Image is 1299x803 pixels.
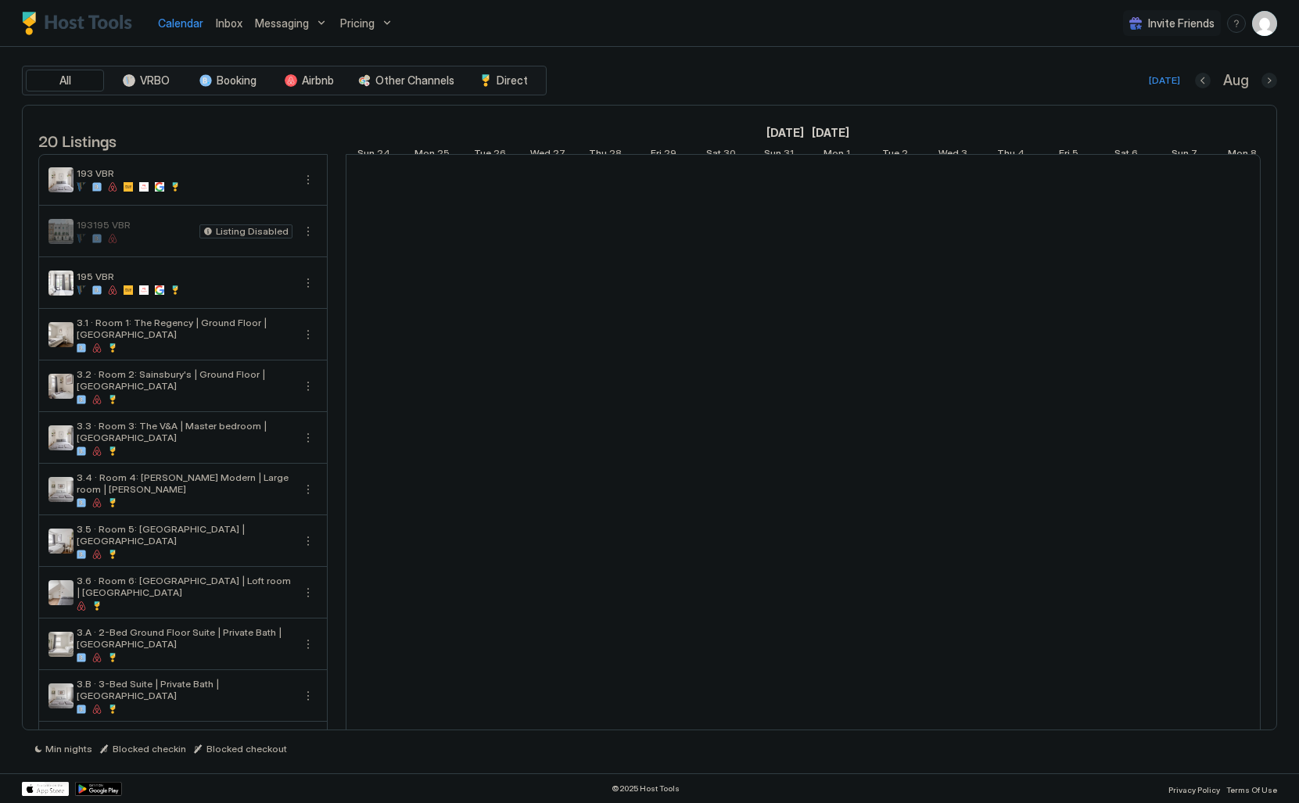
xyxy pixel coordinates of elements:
[48,374,74,399] div: listing image
[299,170,318,189] div: menu
[1059,147,1070,163] span: Fri
[299,583,318,602] button: More options
[377,147,390,163] span: 24
[158,15,203,31] a: Calendar
[470,144,510,167] a: August 26, 2025
[216,16,242,30] span: Inbox
[299,170,318,189] button: More options
[299,635,318,654] button: More options
[77,523,292,547] span: 3.5 · Room 5: [GEOGRAPHIC_DATA] | [GEOGRAPHIC_DATA]
[1252,11,1277,36] div: User profile
[961,147,967,163] span: 3
[158,16,203,30] span: Calendar
[526,144,569,167] a: August 27, 2025
[77,167,292,179] span: 193 VBR
[1168,780,1220,797] a: Privacy Policy
[299,377,318,396] button: More options
[299,377,318,396] div: menu
[846,147,850,163] span: 1
[1228,147,1248,163] span: Mon
[938,147,959,163] span: Wed
[299,325,318,344] button: More options
[22,66,547,95] div: tab-group
[553,147,565,163] span: 27
[1251,147,1257,163] span: 8
[77,626,292,650] span: 3.A · 2-Bed Ground Floor Suite | Private Bath | [GEOGRAPHIC_DATA]
[1114,147,1129,163] span: Sat
[1168,144,1201,167] a: September 7, 2025
[1226,780,1277,797] a: Terms Of Use
[270,70,348,91] button: Airbnb
[609,147,622,163] span: 28
[997,147,1015,163] span: Thu
[48,425,74,450] div: listing image
[1148,16,1215,30] span: Invite Friends
[1195,73,1211,88] button: Previous month
[1149,73,1180,88] div: [DATE]
[48,271,74,296] div: listing image
[302,73,334,88] span: Airbnb
[22,12,139,35] a: Host Tools Logo
[1055,144,1082,167] a: September 5, 2025
[353,144,394,167] a: August 24, 2025
[299,686,318,705] div: menu
[723,147,736,163] span: 30
[48,477,74,502] div: listing image
[465,70,543,91] button: Direct
[878,144,912,167] a: September 2, 2025
[299,325,318,344] div: menu
[299,222,318,241] button: More options
[820,144,854,167] a: September 1, 2025
[77,219,193,231] span: 193195 VBR
[437,147,450,163] span: 25
[530,147,551,163] span: Wed
[585,144,626,167] a: August 28, 2025
[48,683,74,708] div: listing image
[77,317,292,340] span: 3.1 · Room 1: The Regency | Ground Floor | [GEOGRAPHIC_DATA]
[763,121,808,144] a: August 9, 2025
[1017,147,1024,163] span: 4
[107,70,185,91] button: VRBO
[48,580,74,605] div: listing image
[299,480,318,499] button: More options
[647,144,680,167] a: August 29, 2025
[1168,785,1220,794] span: Privacy Policy
[760,144,798,167] a: August 31, 2025
[299,274,318,292] div: menu
[664,147,676,163] span: 29
[1226,785,1277,794] span: Terms Of Use
[1172,147,1189,163] span: Sun
[497,73,528,88] span: Direct
[612,783,680,794] span: © 2025 Host Tools
[48,632,74,657] div: listing image
[1132,147,1138,163] span: 6
[993,144,1028,167] a: September 4, 2025
[206,743,287,755] span: Blocked checkout
[351,70,461,91] button: Other Channels
[59,73,71,88] span: All
[706,147,721,163] span: Sat
[75,782,122,796] a: Google Play Store
[217,73,257,88] span: Booking
[22,782,69,796] a: App Store
[48,322,74,347] div: listing image
[1223,72,1249,90] span: Aug
[1191,147,1197,163] span: 7
[808,121,853,144] a: September 1, 2025
[357,147,375,163] span: Sun
[882,147,899,163] span: Tue
[38,128,117,152] span: 20 Listings
[784,147,794,163] span: 31
[299,532,318,550] div: menu
[1261,73,1277,88] button: Next month
[589,147,607,163] span: Thu
[493,147,506,163] span: 26
[340,16,375,30] span: Pricing
[474,147,491,163] span: Tue
[77,678,292,701] span: 3.B · 3-Bed Suite | Private Bath | [GEOGRAPHIC_DATA]
[77,575,292,598] span: 3.6 · Room 6: [GEOGRAPHIC_DATA] | Loft room | [GEOGRAPHIC_DATA]
[299,583,318,602] div: menu
[216,15,242,31] a: Inbox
